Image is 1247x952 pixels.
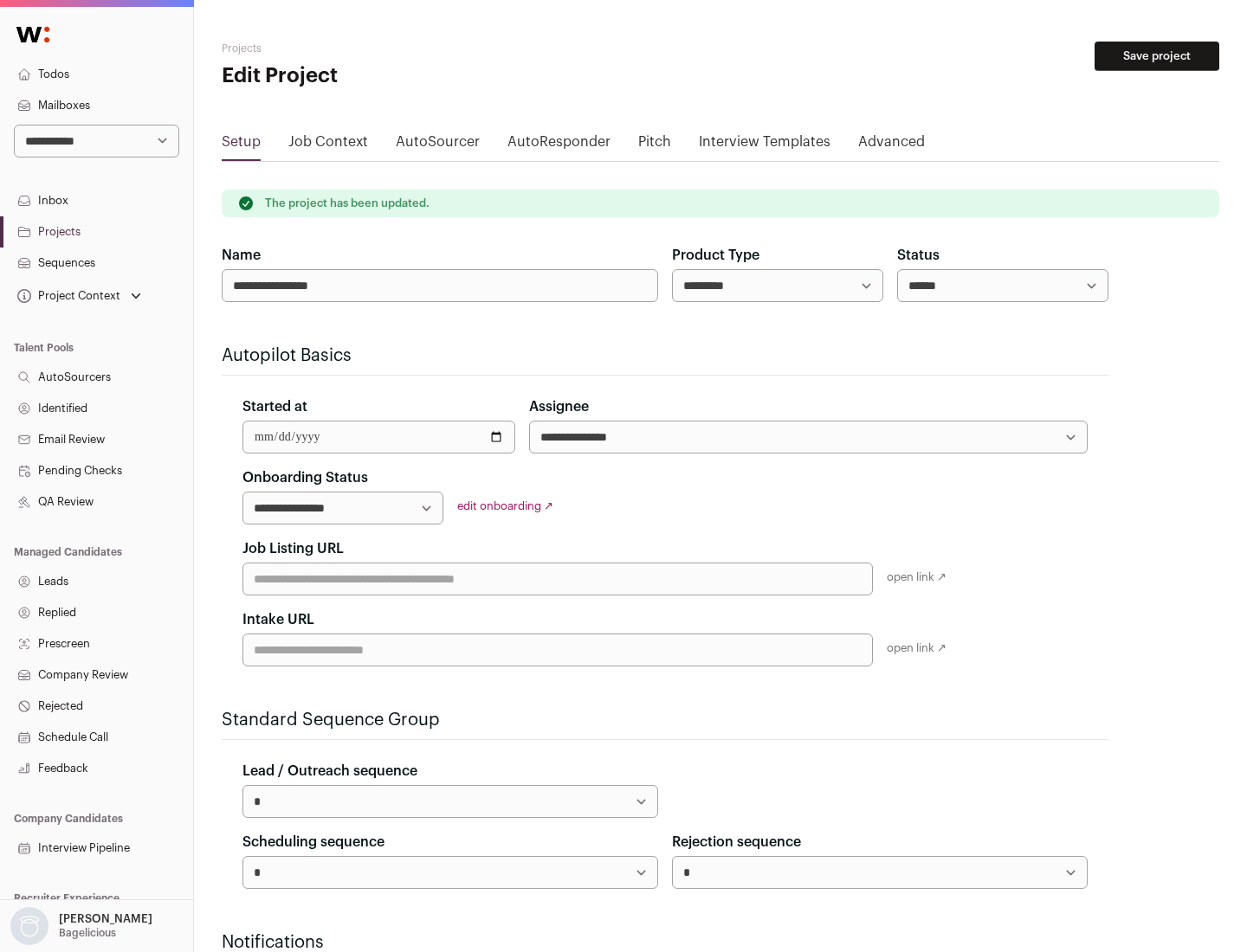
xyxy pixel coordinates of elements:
h2: Projects [222,42,554,55]
a: Advanced [858,132,925,159]
h1: Edit Project [222,62,554,90]
button: Save project [1095,42,1219,71]
div: Project Context [14,289,120,303]
p: Bagelicious [59,926,116,940]
label: Onboarding Status [242,467,368,488]
label: Product Type [672,245,759,266]
a: Pitch [638,132,671,159]
a: Job Context [288,132,368,159]
button: Open dropdown [14,284,145,308]
label: Lead / Outreach sequence [242,761,417,782]
label: Status [897,245,940,266]
h2: Autopilot Basics [222,344,1108,368]
a: AutoResponder [507,132,611,159]
label: Rejection sequence [672,832,801,852]
label: Scheduling sequence [242,832,384,852]
p: [PERSON_NAME] [59,912,152,926]
label: Job Listing URL [242,538,344,559]
a: Interview Templates [699,132,830,159]
label: Assignee [529,396,589,417]
label: Intake URL [242,609,314,630]
a: AutoSourcer [396,132,480,159]
label: Name [222,245,261,266]
h2: Standard Sequence Group [222,708,1108,732]
button: Open dropdown [7,907,156,945]
label: Started at [242,396,307,417]
img: Wellfound [7,17,59,52]
img: nopic.png [10,907,48,945]
a: edit onboarding ↗ [457,500,553,511]
a: Setup [222,132,261,159]
p: The project has been updated. [265,196,430,210]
